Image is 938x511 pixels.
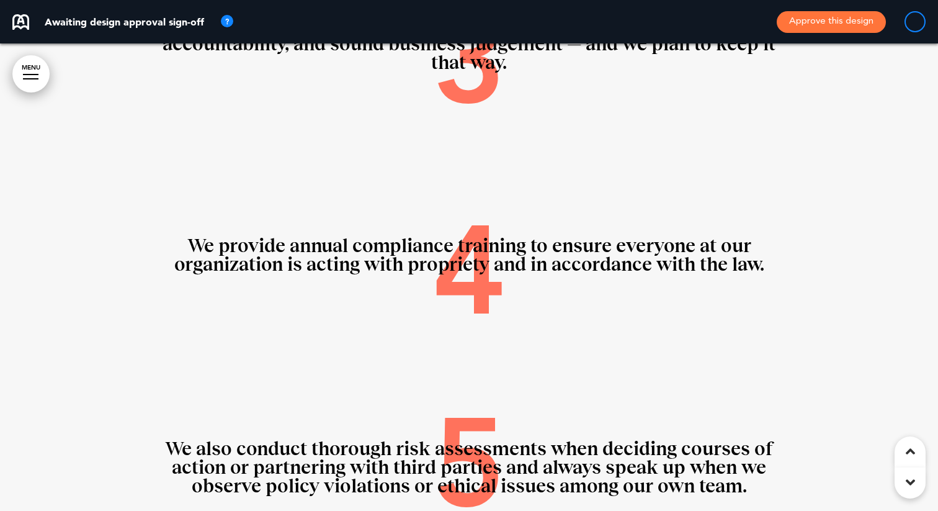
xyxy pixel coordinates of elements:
h6: 1823 Partners is known for its transparency, honesty, integrity, accountability, and sound busine... [159,16,779,72]
h6: We also conduct thorough risk assessments when deciding courses of action or partnering with thir... [159,440,779,496]
img: airmason-logo [12,14,29,30]
h6: We provide annual compliance training to ensure everyone at our organization is acting with propr... [159,237,779,274]
img: tooltip_icon.svg [220,14,234,29]
p: Awaiting design approval sign-off [45,17,204,27]
button: Approve this design [777,11,886,33]
a: MENU [12,55,50,93]
span: 4 [159,209,779,333]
